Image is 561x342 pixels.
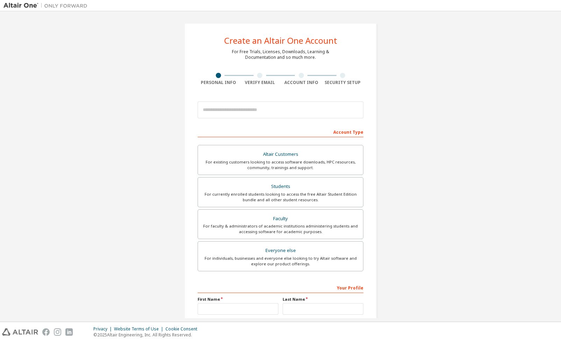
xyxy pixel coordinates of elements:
[65,328,73,336] img: linkedin.svg
[198,296,278,302] label: First Name
[283,296,363,302] label: Last Name
[322,80,364,85] div: Security Setup
[202,256,359,267] div: For individuals, businesses and everyone else looking to try Altair software and explore our prod...
[114,326,165,332] div: Website Terms of Use
[198,282,363,293] div: Your Profile
[224,36,337,45] div: Create an Altair One Account
[3,2,91,9] img: Altair One
[198,126,363,137] div: Account Type
[202,223,359,235] div: For faculty & administrators of academic institutions administering students and accessing softwa...
[202,149,359,159] div: Altair Customers
[42,328,50,336] img: facebook.svg
[2,328,38,336] img: altair_logo.svg
[202,182,359,191] div: Students
[239,80,281,85] div: Verify Email
[202,191,359,203] div: For currently enrolled students looking to access the free Altair Student Edition bundle and all ...
[202,214,359,224] div: Faculty
[93,326,114,332] div: Privacy
[232,49,329,60] div: For Free Trials, Licenses, Downloads, Learning & Documentation and so much more.
[280,80,322,85] div: Account Info
[202,159,359,170] div: For existing customers looking to access software downloads, HPC resources, community, trainings ...
[93,332,201,338] p: © 2025 Altair Engineering, Inc. All Rights Reserved.
[202,246,359,256] div: Everyone else
[54,328,61,336] img: instagram.svg
[198,80,239,85] div: Personal Info
[165,326,201,332] div: Cookie Consent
